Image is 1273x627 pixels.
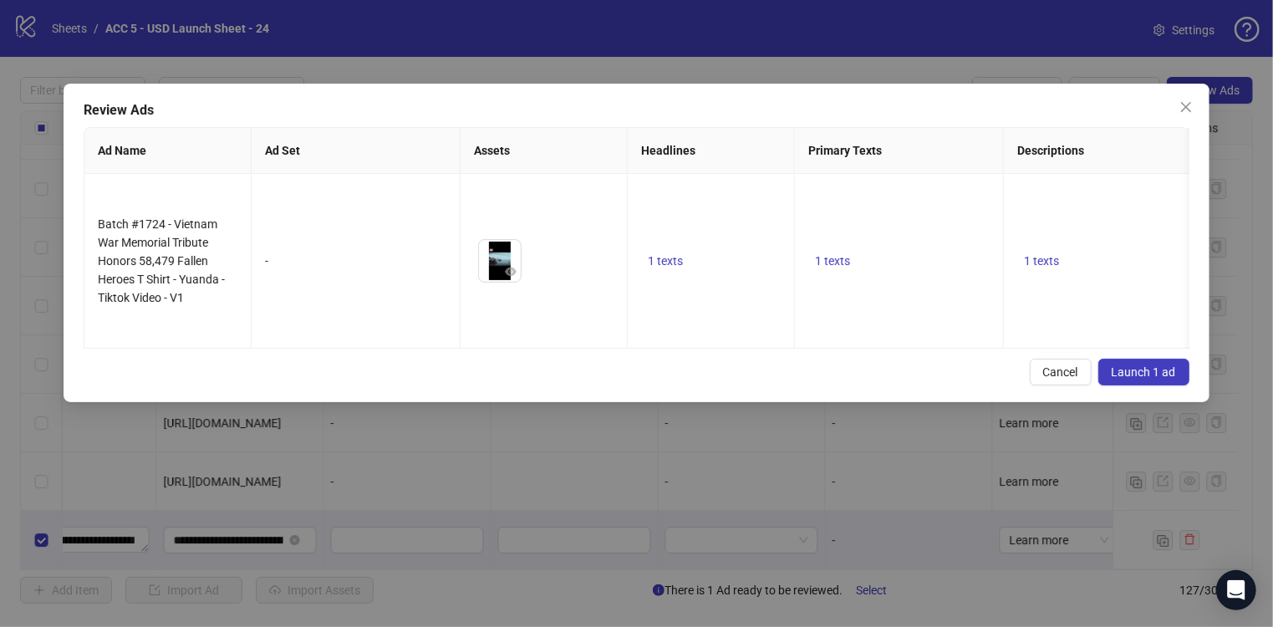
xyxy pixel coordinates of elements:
[795,128,1004,174] th: Primary Texts
[1098,359,1189,385] button: Launch 1 ad
[641,251,690,271] button: 1 texts
[1024,254,1059,268] span: 1 texts
[1043,365,1078,379] span: Cancel
[461,128,628,174] th: Assets
[505,266,517,278] span: eye
[1216,570,1256,610] div: Open Intercom Messenger
[808,251,857,271] button: 1 texts
[501,262,521,282] button: Preview
[628,128,795,174] th: Headlines
[479,240,521,282] img: Asset 1
[1112,365,1176,379] span: Launch 1 ad
[1004,128,1213,174] th: Descriptions
[1179,100,1193,114] span: close
[252,128,461,174] th: Ad Set
[98,217,225,304] span: Batch #1724 - Vietnam War Memorial Tribute Honors 58,479 Fallen Heroes T Shirt - Yuanda - Tiktok ...
[84,128,252,174] th: Ad Name
[1173,94,1199,120] button: Close
[265,252,446,270] div: -
[1017,251,1066,271] button: 1 texts
[84,100,1189,120] div: Review Ads
[815,254,850,268] span: 1 texts
[648,254,683,268] span: 1 texts
[1030,359,1092,385] button: Cancel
